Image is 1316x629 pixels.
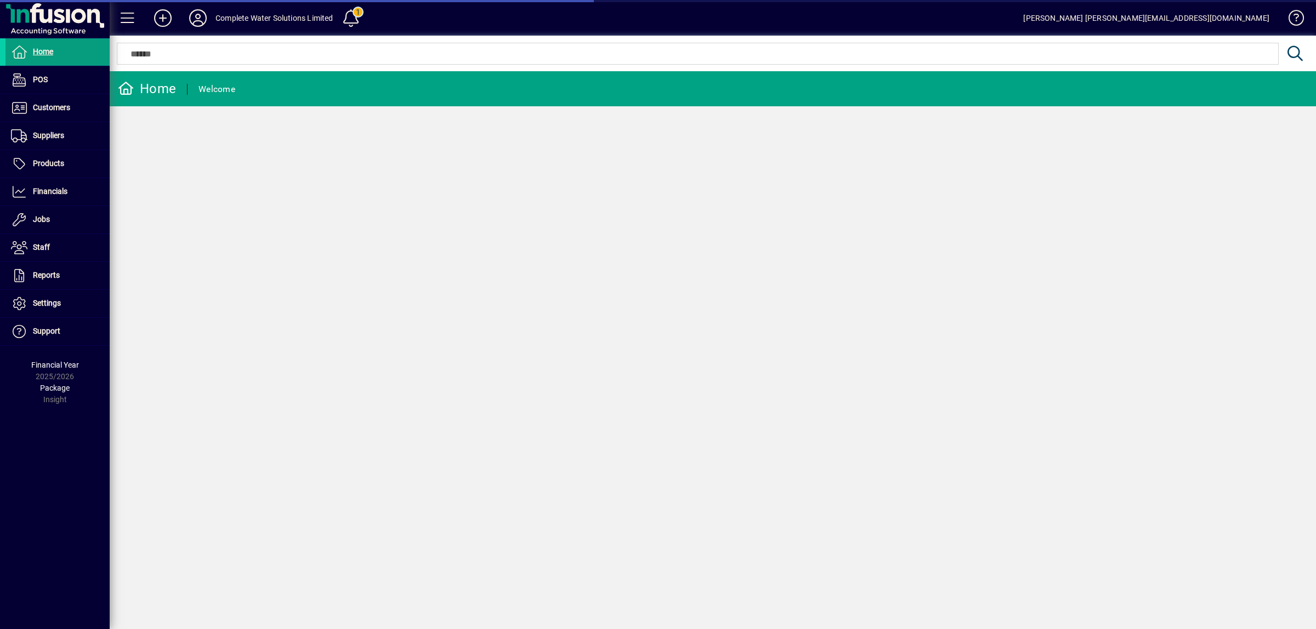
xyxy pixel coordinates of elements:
[5,234,110,261] a: Staff
[5,290,110,317] a: Settings
[5,122,110,150] a: Suppliers
[198,81,235,98] div: Welcome
[33,215,50,224] span: Jobs
[5,318,110,345] a: Support
[33,75,48,84] span: POS
[5,206,110,233] a: Jobs
[1280,2,1302,38] a: Knowledge Base
[33,187,67,196] span: Financials
[145,8,180,28] button: Add
[33,243,50,251] span: Staff
[1023,9,1269,27] div: [PERSON_NAME] [PERSON_NAME][EMAIL_ADDRESS][DOMAIN_NAME]
[5,150,110,178] a: Products
[33,159,64,168] span: Products
[5,94,110,122] a: Customers
[33,299,61,307] span: Settings
[215,9,333,27] div: Complete Water Solutions Limited
[33,47,53,56] span: Home
[180,8,215,28] button: Profile
[118,80,176,98] div: Home
[31,361,79,369] span: Financial Year
[33,131,64,140] span: Suppliers
[5,66,110,94] a: POS
[33,327,60,335] span: Support
[33,271,60,279] span: Reports
[5,178,110,205] a: Financials
[40,384,70,392] span: Package
[5,262,110,289] a: Reports
[33,103,70,112] span: Customers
